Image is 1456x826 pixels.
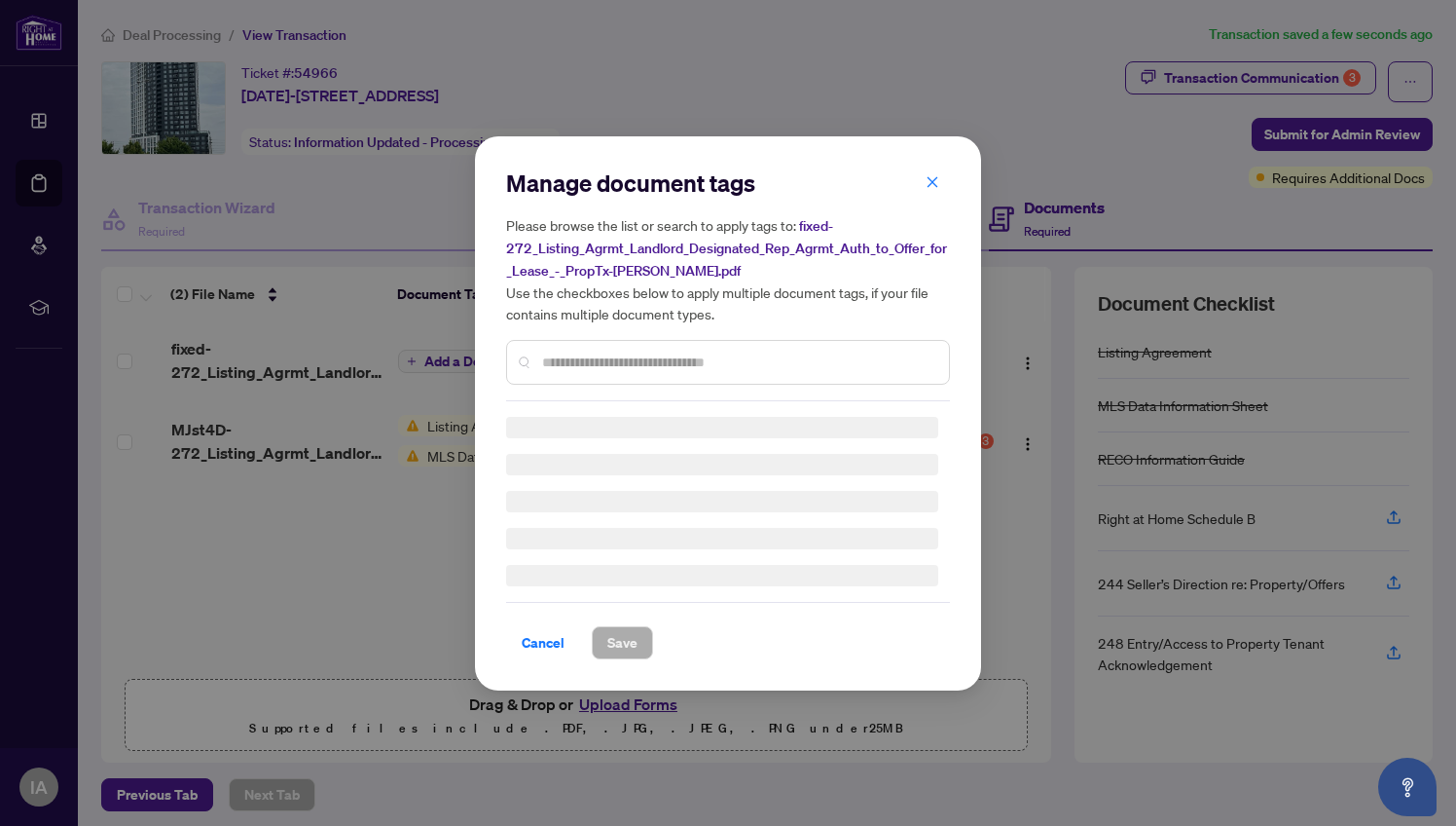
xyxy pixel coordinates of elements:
button: Save [592,626,653,659]
h5: Please browse the list or search to apply tags to: Use the checkboxes below to apply multiple doc... [506,214,950,324]
span: Cancel [522,627,564,658]
button: Cancel [506,626,580,659]
span: fixed-272_Listing_Agrmt_Landlord_Designated_Rep_Agrmt_Auth_to_Offer_for_Lease_-_PropTx-[PERSON_NA... [506,217,947,280]
span: close [926,174,939,188]
button: Open asap [1378,758,1437,816]
h2: Manage document tags [506,168,950,199]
